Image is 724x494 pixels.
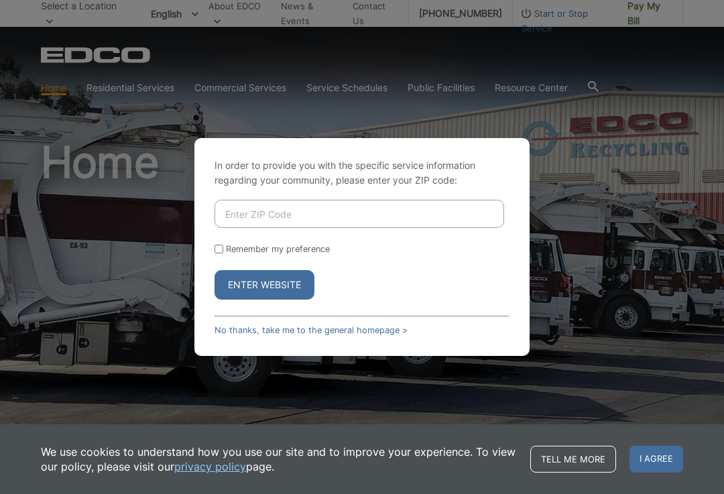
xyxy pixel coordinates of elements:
[226,244,330,254] label: Remember my preference
[174,459,246,474] a: privacy policy
[215,270,314,300] button: Enter Website
[629,446,683,473] span: I agree
[530,446,616,473] a: Tell me more
[215,158,509,188] p: In order to provide you with the specific service information regarding your community, please en...
[215,200,504,228] input: Enter ZIP Code
[41,444,517,474] p: We use cookies to understand how you use our site and to improve your experience. To view our pol...
[215,325,408,335] a: No thanks, take me to the general homepage >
